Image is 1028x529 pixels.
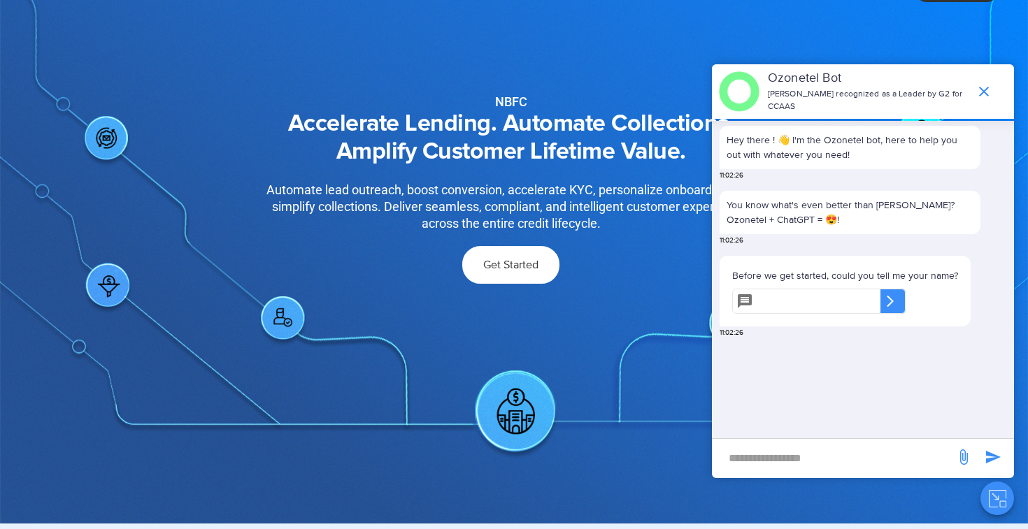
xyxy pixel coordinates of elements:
[220,96,802,108] div: NBFC
[483,259,538,270] span: Get Started
[462,246,559,284] a: Get Started
[950,443,978,471] span: send message
[768,69,969,88] p: Ozonetel Bot
[719,71,759,112] img: header
[768,88,969,113] p: [PERSON_NAME] recognized as a Leader by G2 for CCAAS
[970,78,998,106] span: end chat or minimize
[979,443,1007,471] span: send message
[720,171,743,181] span: 11:02:26
[220,110,802,166] h2: Accelerate Lending. Automate Collections. Amplify Customer Lifetime Value.
[732,268,958,283] p: Before we get started, could you tell me your name?
[980,481,1014,515] button: Close chat
[719,446,948,471] div: new-msg-input
[255,182,767,232] div: Automate lead outreach, boost conversion, accelerate KYC, personalize onboarding, and simplify co...
[727,133,973,162] p: Hey there ! 👋 I'm the Ozonetel bot, here to help you out with whatever you need!
[720,328,743,338] span: 11:02:26
[727,198,973,227] p: You know what's even better than [PERSON_NAME]? Ozonetel + ChatGPT = 😍!
[720,235,743,246] span: 11:02:26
